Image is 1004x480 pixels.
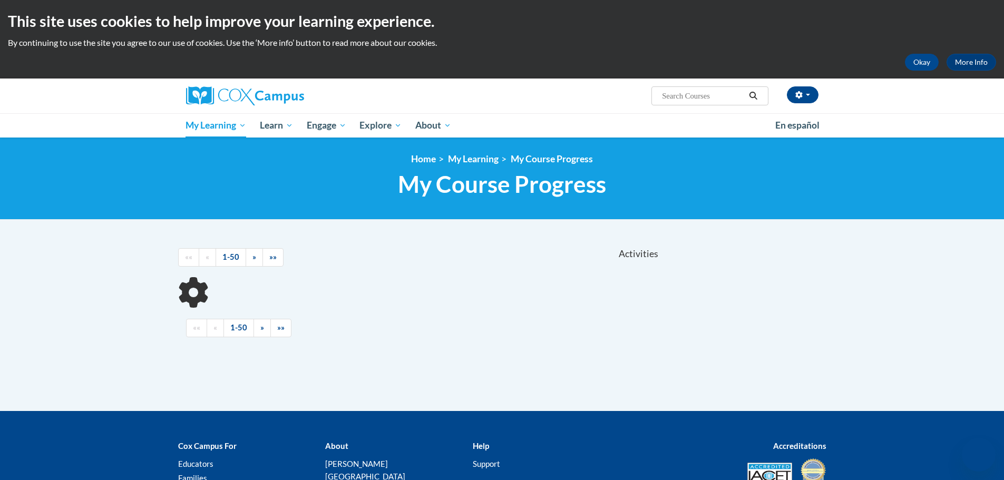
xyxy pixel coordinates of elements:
[661,90,745,102] input: Search Courses
[262,248,284,267] a: End
[448,153,499,164] a: My Learning
[325,441,348,450] b: About
[411,153,436,164] a: Home
[253,113,300,138] a: Learn
[947,54,996,71] a: More Info
[745,90,761,102] button: Search
[199,248,216,267] a: Previous
[260,323,264,332] span: »
[193,323,200,332] span: ««
[186,86,304,105] img: Cox Campus
[270,319,291,337] a: End
[186,319,207,337] a: Begining
[353,113,408,138] a: Explore
[277,323,285,332] span: »»
[307,119,346,132] span: Engage
[773,441,826,450] b: Accreditations
[178,459,213,468] a: Educators
[170,113,834,138] div: Main menu
[260,119,293,132] span: Learn
[185,252,192,261] span: ««
[246,248,263,267] a: Next
[408,113,458,138] a: About
[223,319,254,337] a: 1-50
[359,119,402,132] span: Explore
[216,248,246,267] a: 1-50
[511,153,593,164] a: My Course Progress
[415,119,451,132] span: About
[254,319,271,337] a: Next
[905,54,939,71] button: Okay
[962,438,996,472] iframe: Button to launch messaging window
[179,113,254,138] a: My Learning
[768,114,826,136] a: En español
[8,11,996,32] h2: This site uses cookies to help improve your learning experience.
[619,248,658,260] span: Activities
[398,170,606,198] span: My Course Progress
[775,120,820,131] span: En español
[300,113,353,138] a: Engage
[186,86,386,105] a: Cox Campus
[206,252,209,261] span: «
[269,252,277,261] span: »»
[473,459,500,468] a: Support
[787,86,818,103] button: Account Settings
[473,441,489,450] b: Help
[8,37,996,48] p: By continuing to use the site you agree to our use of cookies. Use the ‘More info’ button to read...
[186,119,246,132] span: My Learning
[213,323,217,332] span: «
[207,319,224,337] a: Previous
[252,252,256,261] span: »
[178,248,199,267] a: Begining
[178,441,237,450] b: Cox Campus For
